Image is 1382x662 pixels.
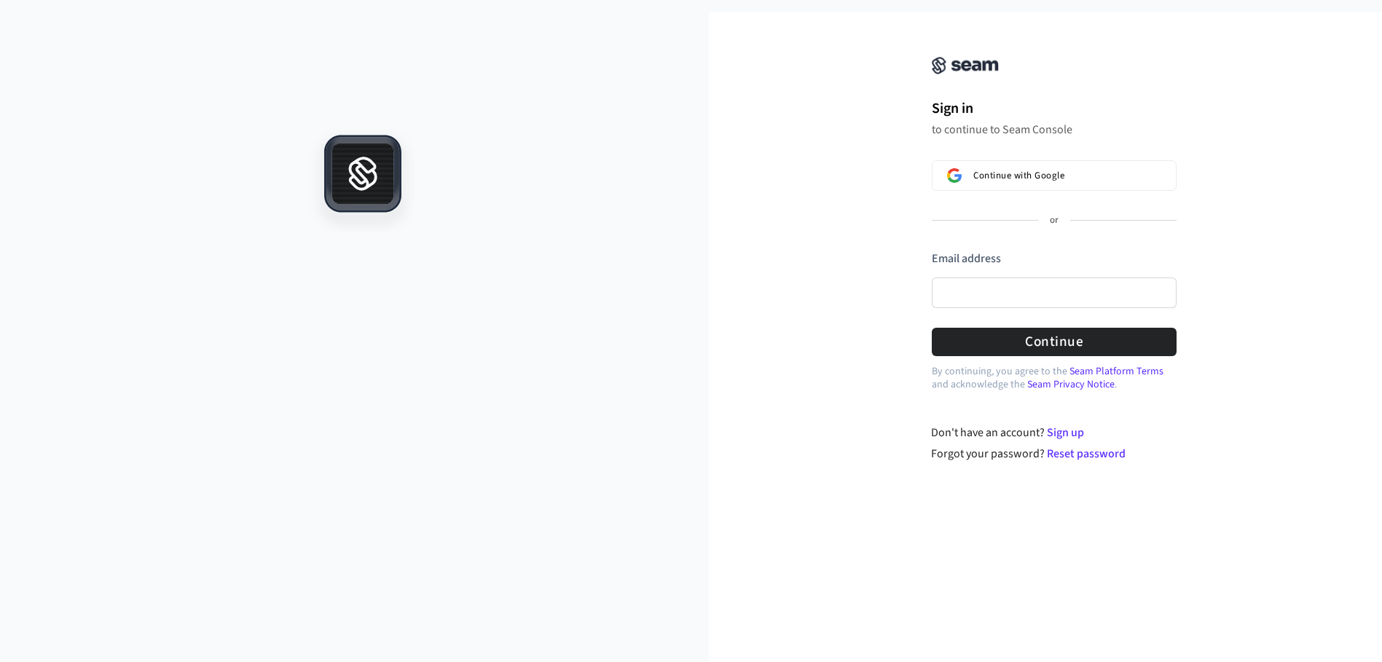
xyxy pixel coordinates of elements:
[932,57,999,74] img: Seam Console
[1047,425,1084,441] a: Sign up
[931,445,1177,462] div: Forgot your password?
[932,98,1177,119] h1: Sign in
[932,122,1177,137] p: to continue to Seam Console
[947,168,962,183] img: Sign in with Google
[1050,214,1059,227] p: or
[1027,377,1115,392] a: Seam Privacy Notice
[932,160,1177,191] button: Sign in with GoogleContinue with Google
[1047,446,1126,462] a: Reset password
[973,170,1064,181] span: Continue with Google
[932,365,1177,391] p: By continuing, you agree to the and acknowledge the .
[932,251,1001,267] label: Email address
[1069,364,1163,379] a: Seam Platform Terms
[931,424,1177,441] div: Don't have an account?
[932,328,1177,356] button: Continue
